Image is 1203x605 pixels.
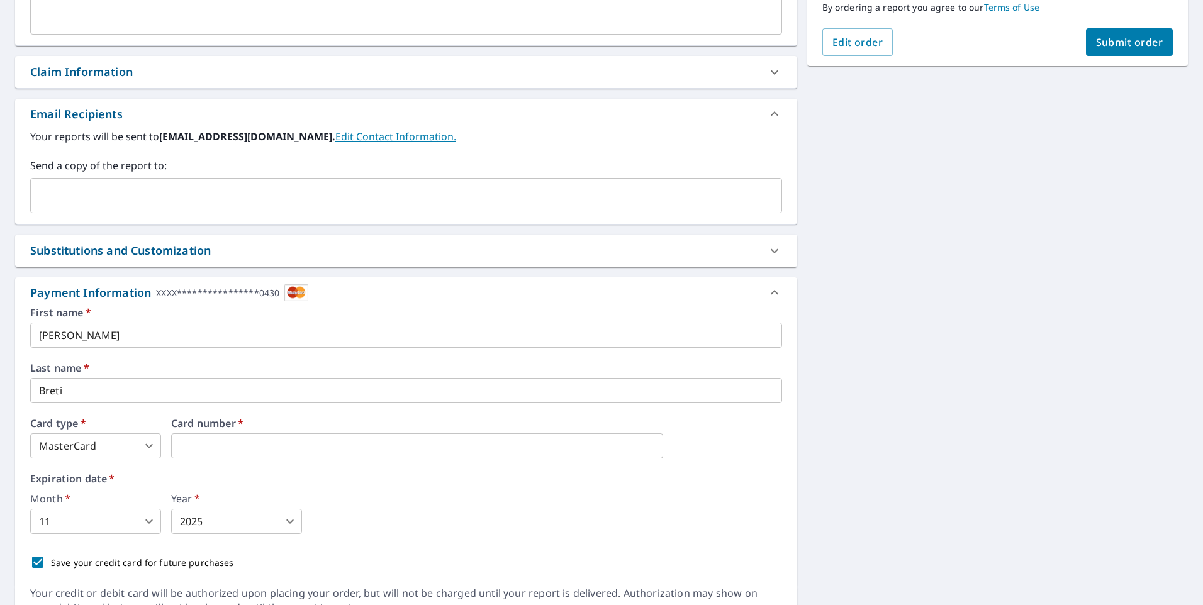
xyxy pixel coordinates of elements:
[51,556,234,569] p: Save your credit card for future purchases
[171,418,782,428] label: Card number
[284,284,308,301] img: cardImage
[30,158,782,173] label: Send a copy of the report to:
[335,130,456,143] a: EditContactInfo
[30,494,161,504] label: Month
[832,35,883,49] span: Edit order
[30,284,308,301] div: Payment Information
[15,99,797,129] div: Email Recipients
[30,418,161,428] label: Card type
[30,509,161,534] div: 11
[30,363,782,373] label: Last name
[30,308,782,318] label: First name
[30,64,133,80] div: Claim Information
[171,433,663,458] iframe: secure payment field
[822,28,893,56] button: Edit order
[1086,28,1173,56] button: Submit order
[171,494,302,504] label: Year
[171,509,302,534] div: 2025
[30,106,123,123] div: Email Recipients
[159,130,335,143] b: [EMAIL_ADDRESS][DOMAIN_NAME].
[30,129,782,144] label: Your reports will be sent to
[822,2,1173,13] p: By ordering a report you agree to our
[1096,35,1163,49] span: Submit order
[30,433,161,458] div: MasterCard
[15,235,797,267] div: Substitutions and Customization
[984,1,1040,13] a: Terms of Use
[30,474,782,484] label: Expiration date
[15,56,797,88] div: Claim Information
[30,242,211,259] div: Substitutions and Customization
